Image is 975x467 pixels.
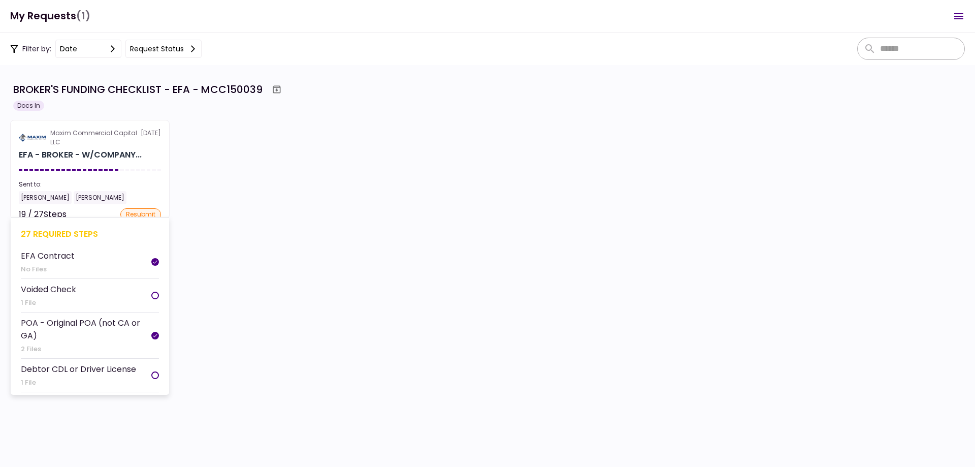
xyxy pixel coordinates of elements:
[21,283,76,296] div: Voided Check
[10,40,202,58] div: Filter by:
[13,101,44,111] div: Docs In
[19,191,72,204] div: [PERSON_NAME]
[120,208,161,221] div: resubmit
[21,344,151,354] div: 2 Files
[19,129,161,147] div: [DATE]
[19,208,67,221] div: 19 / 27 Steps
[21,298,76,308] div: 1 File
[60,43,77,54] div: date
[19,149,142,161] div: EFA - BROKER - W/COMPANY - FUNDING CHECKLIST for KIVU TRANSPORTATION LLC
[21,264,75,274] div: No Files
[13,82,263,97] div: BROKER'S FUNDING CHECKLIST - EFA - MCC150039
[947,4,971,28] button: Open menu
[21,317,151,342] div: POA - Original POA (not CA or GA)
[74,191,126,204] div: [PERSON_NAME]
[21,363,136,376] div: Debtor CDL or Driver License
[125,40,202,58] button: Request status
[50,129,141,147] div: Maxim Commercial Capital LLC
[21,250,75,262] div: EFA Contract
[19,133,46,142] img: Partner logo
[10,6,90,26] h1: My Requests
[19,180,161,189] div: Sent to:
[21,228,159,240] div: 27 required steps
[55,40,121,58] button: date
[21,378,136,388] div: 1 File
[76,6,90,26] span: (1)
[268,80,286,99] button: Archive workflow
